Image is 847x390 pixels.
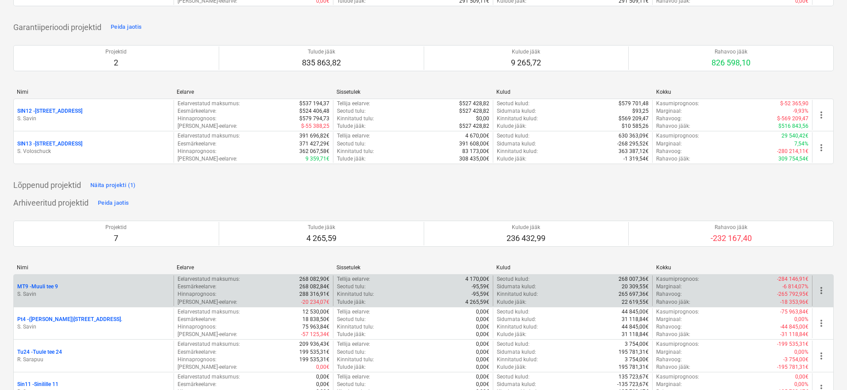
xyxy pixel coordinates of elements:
p: Rahavoog : [656,115,682,122]
p: Projektid [105,224,127,231]
p: Sidumata kulud : [497,107,536,115]
p: 83 173,00€ [462,148,489,155]
p: S. Savin [17,323,170,331]
p: 268 082,84€ [299,283,329,291]
p: 20 309,55€ [622,283,649,291]
p: Projektid [105,48,127,56]
p: Rahavoo jääk : [656,155,690,163]
p: Arhiveeritud projektid [13,198,89,208]
div: Nimi [17,264,170,271]
p: $527 428,82 [459,100,489,107]
p: Sidumata kulud : [497,348,536,356]
div: MT9 -Muuli tee 9S. Savin [17,283,170,298]
p: 630 363,09€ [619,132,649,140]
p: Eelarvestatud maksumus : [178,100,240,107]
p: Rahavoo jääk : [656,363,690,371]
p: 0,00% [794,381,808,388]
div: Peida jaotis [111,22,142,32]
p: Tulude jääk : [337,155,366,163]
p: Eesmärkeelarve : [178,283,217,291]
p: Marginaal : [656,381,682,388]
p: Tellija eelarve : [337,100,370,107]
p: -75 963,84€ [780,308,808,316]
p: 4 670,00€ [465,132,489,140]
p: Kinnitatud kulud : [497,323,538,331]
p: -95,59€ [472,283,489,291]
p: Sidumata kulud : [497,381,536,388]
p: [PERSON_NAME]-eelarve : [178,331,237,338]
p: 0,00€ [316,373,329,381]
span: more_vert [816,318,827,329]
p: 268 007,36€ [619,275,649,283]
p: $579 794,73 [299,115,329,122]
div: Nimi [17,89,170,95]
p: $537 194,37 [299,100,329,107]
p: 31 118,84€ [622,331,649,338]
p: Kulude jääk : [497,155,526,163]
p: Kinnitatud tulu : [337,148,374,155]
p: 3 754,00€ [625,340,649,348]
p: Tulude jääk [302,48,341,56]
p: Rahavoog : [656,356,682,363]
p: Kulude jääk : [497,122,526,130]
button: Peida jaotis [96,196,131,210]
p: 362 067,58€ [299,148,329,155]
p: $0,00 [476,115,489,122]
p: 835 863,82 [302,57,341,68]
p: Sin11 - Sinilille 11 [17,381,58,388]
p: Seotud kulud : [497,373,530,381]
p: Rahavoo jääk : [656,122,690,130]
p: Marginaal : [656,107,682,115]
p: Tellija eelarve : [337,340,370,348]
p: -265 792,95€ [777,291,808,298]
p: -280 214,11€ [777,148,808,155]
p: -268 295,52€ [617,140,649,148]
div: Kokku [656,264,809,271]
p: Sidumata kulud : [497,316,536,323]
p: [PERSON_NAME]-eelarve : [178,298,237,306]
p: 7 [105,233,127,244]
p: 195 781,31€ [619,348,649,356]
button: Näita projekti (1) [88,178,138,192]
p: -9,93% [793,107,808,115]
p: Rahavoo jääk : [656,298,690,306]
p: Seotud tulu : [337,381,366,388]
p: -57 125,34€ [301,331,329,338]
span: more_vert [816,142,827,153]
p: Rahavoo jääk [711,224,752,231]
p: 0,00€ [476,373,489,381]
span: more_vert [816,110,827,120]
p: Hinnaprognoos : [178,291,217,298]
p: Tulude jääk [306,224,336,231]
p: 308 435,00€ [459,155,489,163]
p: -284 146,91€ [777,275,808,283]
p: 135 723,67€ [619,373,649,381]
p: 0,00€ [476,381,489,388]
p: Tellija eelarve : [337,373,370,381]
div: Eelarve [177,89,329,95]
p: Kinnitatud kulud : [497,291,538,298]
p: Tellija eelarve : [337,132,370,140]
p: Rahavoo jääk [712,48,750,56]
p: Kinnitatud kulud : [497,115,538,122]
p: 0,00€ [476,331,489,338]
p: SIN12 - [STREET_ADDRESS] [17,107,82,115]
p: -44 845,00€ [780,323,808,331]
p: 0,00€ [316,381,329,388]
p: Kinnitatud tulu : [337,356,374,363]
p: SIN13 - [STREET_ADDRESS] [17,140,82,148]
p: Eesmärkeelarve : [178,348,217,356]
div: Sissetulek [336,264,489,271]
p: Eelarvestatud maksumus : [178,275,240,283]
p: Tulude jääk : [337,298,366,306]
p: 9 265,72 [511,57,541,68]
p: Eesmärkeelarve : [178,140,217,148]
p: 195 781,31€ [619,363,649,371]
p: 4 265,59 [306,233,336,244]
p: 75 963,84€ [302,323,329,331]
p: Marginaal : [656,316,682,323]
p: 199 535,31€ [299,356,329,363]
p: MT9 - Muuli tee 9 [17,283,58,291]
p: 0,00€ [316,363,329,371]
p: -31 118,84€ [780,331,808,338]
